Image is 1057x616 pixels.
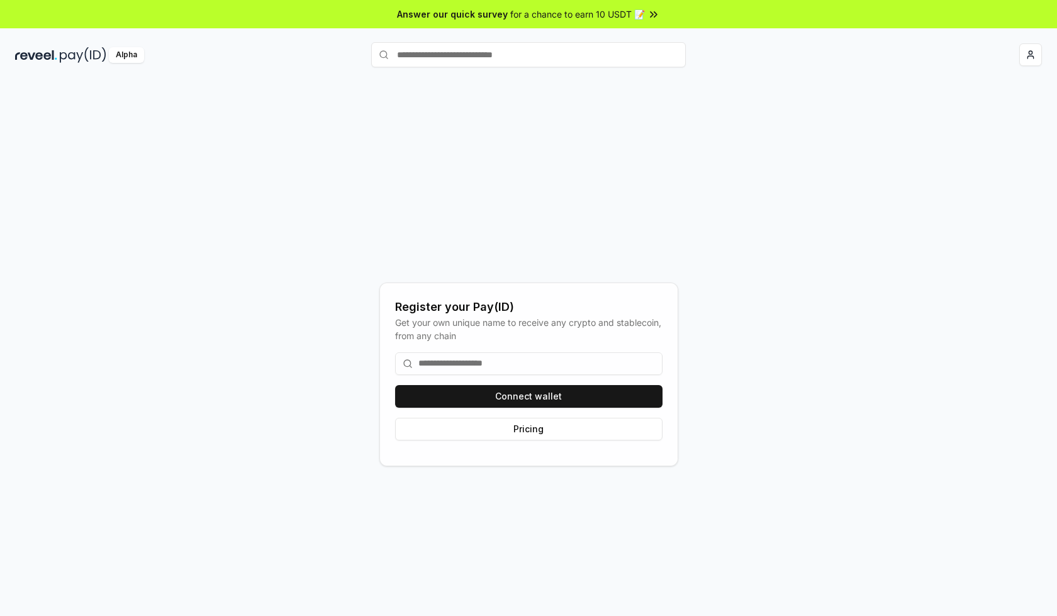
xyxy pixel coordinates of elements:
[397,8,508,21] span: Answer our quick survey
[395,418,663,440] button: Pricing
[395,298,663,316] div: Register your Pay(ID)
[60,47,106,63] img: pay_id
[395,385,663,408] button: Connect wallet
[395,316,663,342] div: Get your own unique name to receive any crypto and stablecoin, from any chain
[15,47,57,63] img: reveel_dark
[510,8,645,21] span: for a chance to earn 10 USDT 📝
[109,47,144,63] div: Alpha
